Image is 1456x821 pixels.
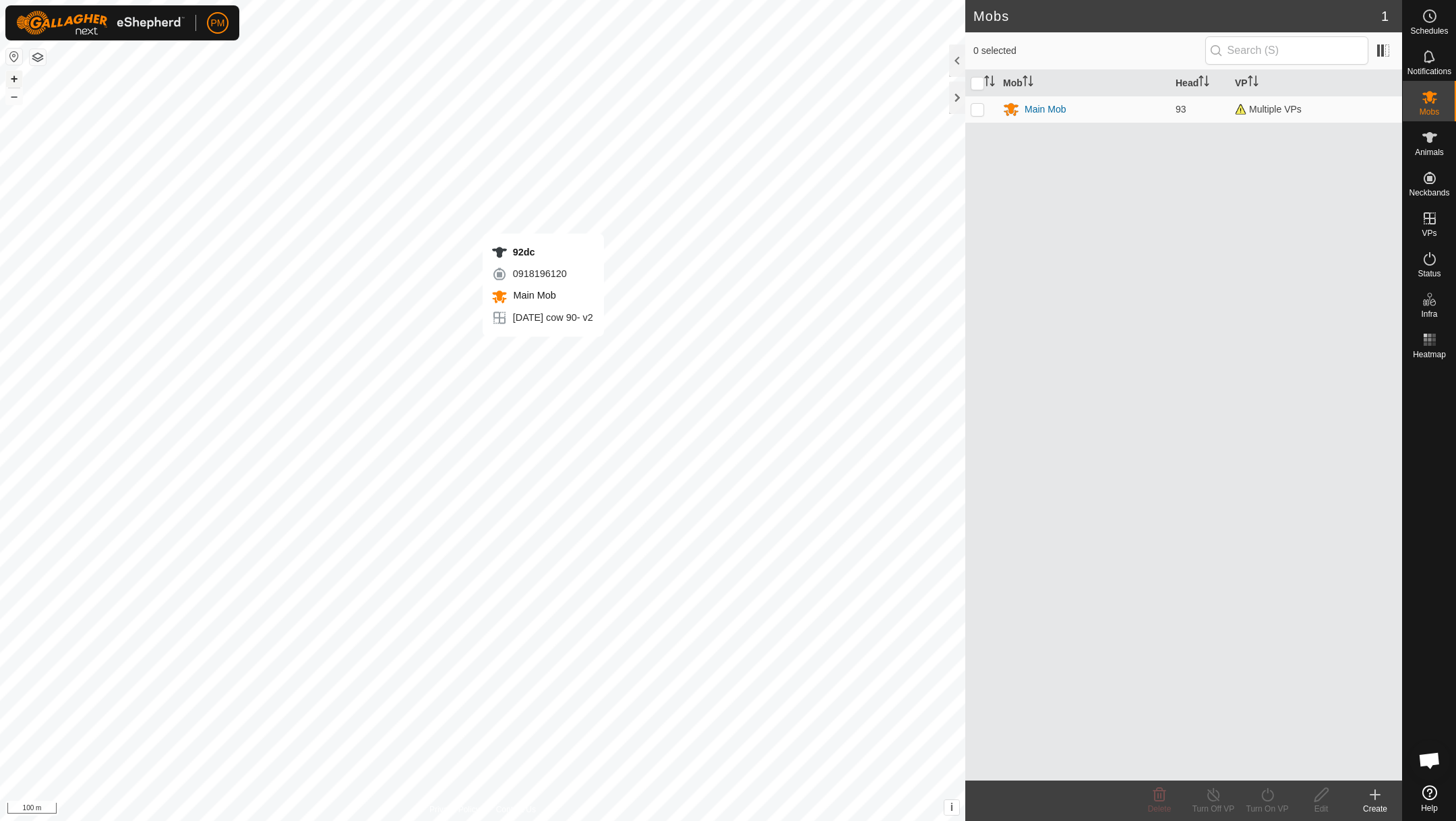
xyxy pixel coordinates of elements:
div: Main Mob [1025,102,1066,117]
a: Contact Us [496,803,536,816]
span: 0 selected [973,44,1205,58]
div: Turn Off VP [1186,803,1240,815]
th: Mob [998,70,1170,96]
span: Delete [1148,804,1172,814]
button: + [6,71,22,87]
p-sorticon: Activate to sort [1023,78,1033,88]
span: 1 [1381,6,1389,26]
div: [DATE] cow 90- v2 [491,310,593,326]
span: PM [211,16,225,30]
h2: Mobs [973,8,1381,24]
th: Head [1170,70,1230,96]
span: Animals [1415,148,1444,156]
button: i [944,800,959,815]
div: Open chat [1409,740,1450,781]
p-sorticon: Activate to sort [1248,78,1258,88]
div: 92dc [491,244,593,260]
button: Reset Map [6,49,22,65]
a: Privacy Policy [429,803,480,816]
span: Schedules [1410,27,1448,35]
span: Infra [1421,310,1437,318]
div: Edit [1294,803,1348,815]
span: i [950,801,953,813]
div: Turn On VP [1240,803,1294,815]
div: 0918196120 [491,266,593,282]
span: Notifications [1407,67,1451,75]
span: Status [1418,270,1440,278]
img: Gallagher Logo [16,11,185,35]
span: Help [1421,804,1438,812]
a: Help [1403,780,1456,818]
div: Create [1348,803,1402,815]
span: Heatmap [1413,351,1446,359]
p-sorticon: Activate to sort [984,78,995,88]
button: – [6,88,22,104]
span: VPs [1422,229,1436,237]
span: Neckbands [1409,189,1449,197]
span: Main Mob [510,290,556,301]
span: Multiple VPs [1235,104,1302,115]
p-sorticon: Activate to sort [1199,78,1209,88]
span: 93 [1176,104,1186,115]
th: VP [1230,70,1402,96]
button: Map Layers [30,49,46,65]
span: Mobs [1420,108,1439,116]
input: Search (S) [1205,36,1368,65]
